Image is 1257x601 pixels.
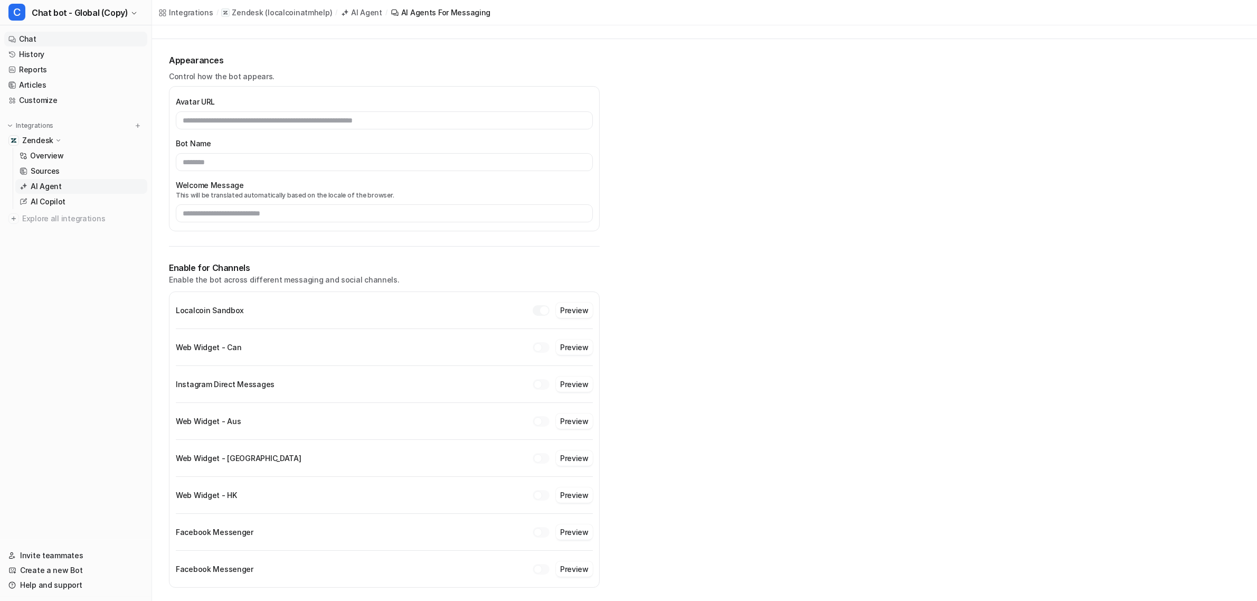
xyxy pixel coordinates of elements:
[16,121,53,130] p: Integrations
[176,379,275,390] h2: Instagram Direct Messages
[176,138,593,149] label: Bot Name
[15,194,147,209] a: AI Copilot
[232,7,263,18] p: Zendesk
[556,377,593,392] button: Preview
[15,179,147,194] a: AI Agent
[31,196,65,207] p: AI Copilot
[4,93,147,108] a: Customize
[32,5,128,20] span: Chat bot - Global (Copy)
[335,8,337,17] span: /
[4,563,147,578] a: Create a new Bot
[169,71,600,82] p: Control how the bot appears.
[556,487,593,503] button: Preview
[216,8,219,17] span: /
[221,7,332,18] a: Zendesk(localcoinatmhelp)
[4,78,147,92] a: Articles
[4,120,56,131] button: Integrations
[556,303,593,318] button: Preview
[22,210,143,227] span: Explore all integrations
[31,166,60,176] p: Sources
[556,340,593,355] button: Preview
[176,191,593,200] span: This will be translated automatically based on the locale of the browser.
[30,151,64,161] p: Overview
[556,524,593,540] button: Preview
[176,180,593,191] label: Welcome Message
[176,96,593,107] label: Avatar URL
[4,62,147,77] a: Reports
[4,211,147,226] a: Explore all integrations
[176,453,301,464] h2: Web Widget - [GEOGRAPHIC_DATA]
[176,564,253,575] h2: Facebook Messenger
[176,527,253,538] h2: Facebook Messenger
[6,122,14,129] img: expand menu
[401,7,491,18] div: AI Agents for messaging
[265,7,332,18] p: ( localcoinatmhelp )
[341,7,382,18] a: AI Agent
[385,8,388,17] span: /
[169,274,600,285] p: Enable the bot across different messaging and social channels.
[4,578,147,593] a: Help and support
[15,164,147,179] a: Sources
[391,7,491,18] a: AI Agents for messaging
[169,54,600,67] h1: Appearances
[176,490,237,501] h2: Web Widget - HK
[169,7,213,18] div: Integrations
[134,122,141,129] img: menu_add.svg
[556,561,593,577] button: Preview
[556,414,593,429] button: Preview
[158,7,213,18] a: Integrations
[176,416,241,427] h2: Web Widget - Aus
[176,305,244,316] h2: Localcoin Sandbox
[556,450,593,466] button: Preview
[169,261,600,274] h1: Enable for Channels
[176,342,242,353] h2: Web Widget - Can
[15,148,147,163] a: Overview
[8,4,25,21] span: C
[11,137,17,144] img: Zendesk
[31,181,62,192] p: AI Agent
[4,548,147,563] a: Invite teammates
[4,47,147,62] a: History
[351,7,382,18] div: AI Agent
[4,32,147,46] a: Chat
[8,213,19,224] img: explore all integrations
[22,135,53,146] p: Zendesk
